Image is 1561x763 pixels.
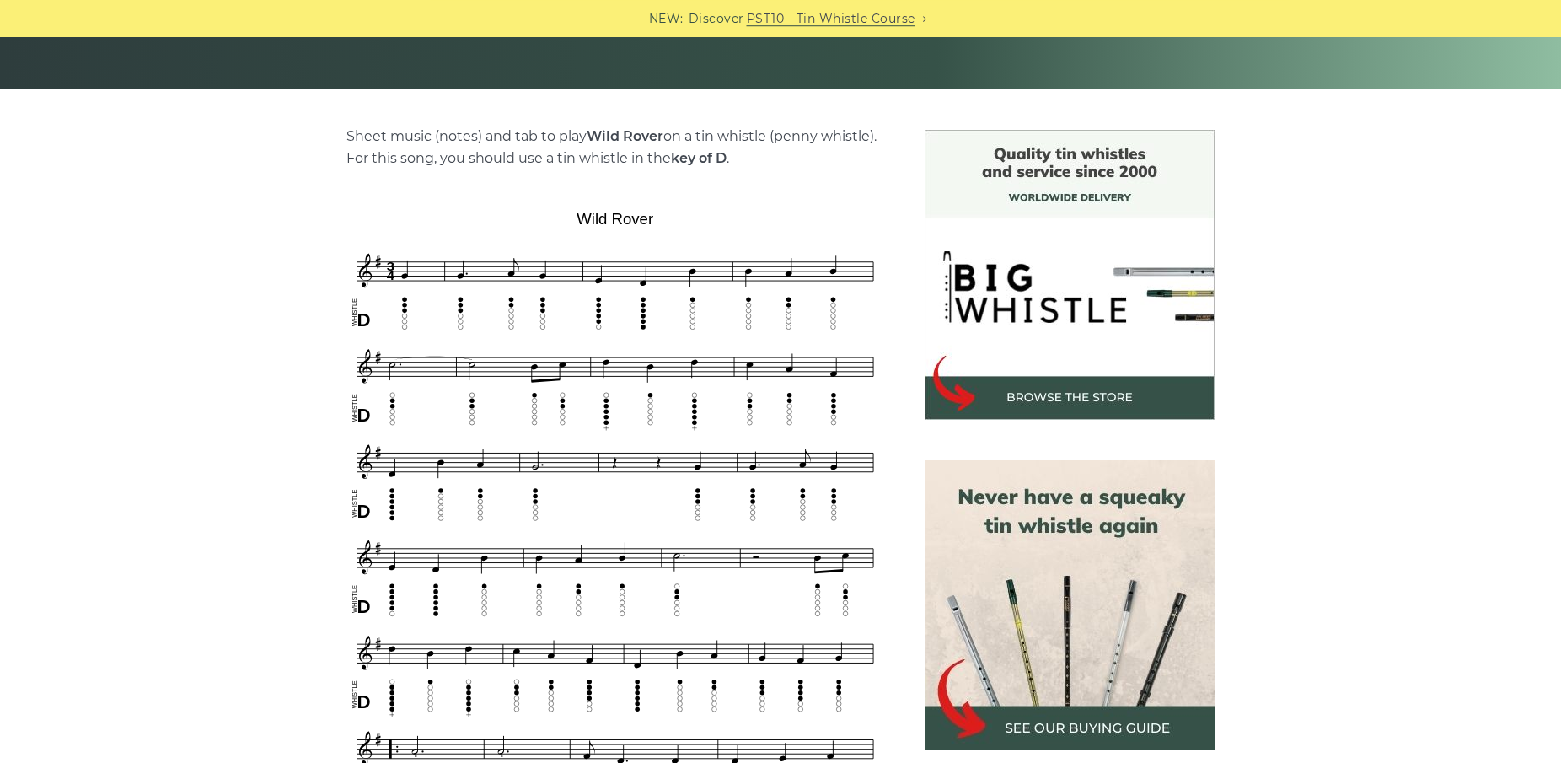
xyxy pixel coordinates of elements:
[689,9,744,29] span: Discover
[671,150,727,166] strong: key of D
[649,9,684,29] span: NEW:
[925,460,1215,750] img: tin whistle buying guide
[747,9,915,29] a: PST10 - Tin Whistle Course
[587,128,663,144] strong: Wild Rover
[346,126,884,169] p: Sheet music (notes) and tab to play on a tin whistle (penny whistle). For this song, you should u...
[925,130,1215,420] img: BigWhistle Tin Whistle Store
